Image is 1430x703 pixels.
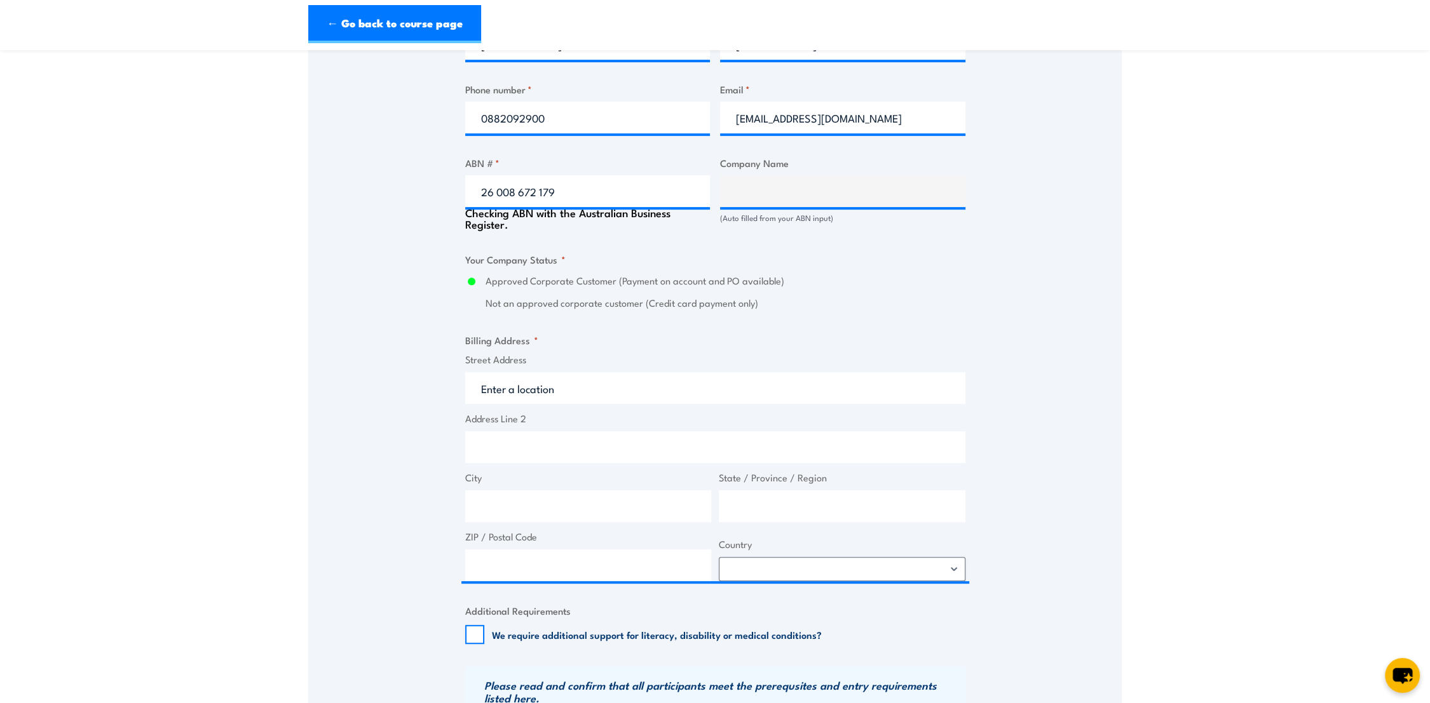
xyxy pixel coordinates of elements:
[465,252,566,267] legend: Your Company Status
[1385,658,1420,693] button: chat-button
[720,82,965,97] label: Email
[720,212,965,224] div: (Auto filled from your ABN input)
[492,628,822,641] label: We require additional support for literacy, disability or medical conditions?
[465,352,965,367] label: Street Address
[465,471,712,485] label: City
[465,372,965,404] input: Enter a location
[465,603,571,618] legend: Additional Requirements
[719,537,965,552] label: Country
[465,207,711,230] div: Checking ABN with the Australian Business Register.
[465,333,538,347] legend: Billing Address
[465,412,965,426] label: Address Line 2
[486,296,965,311] label: Not an approved corporate customer (Credit card payment only)
[720,156,965,170] label: Company Name
[486,274,965,288] label: Approved Corporate Customer (Payment on account and PO available)
[465,82,711,97] label: Phone number
[465,156,711,170] label: ABN #
[719,471,965,485] label: State / Province / Region
[308,5,481,43] a: ← Go back to course page
[465,530,712,544] label: ZIP / Postal Code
